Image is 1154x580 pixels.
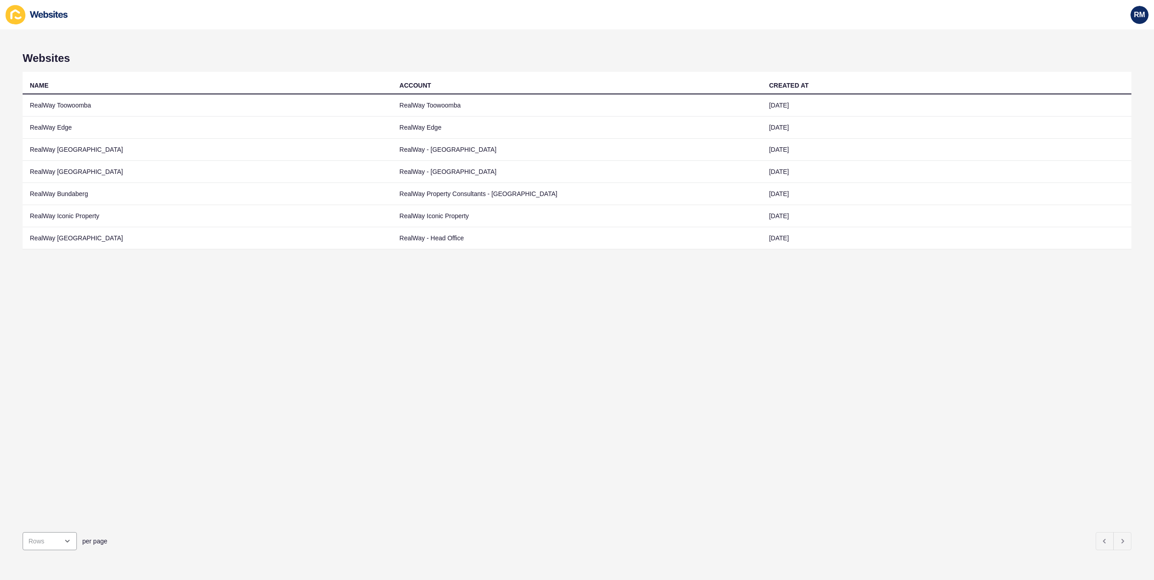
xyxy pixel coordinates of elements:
[392,161,761,183] td: RealWay - [GEOGRAPHIC_DATA]
[30,81,48,90] div: NAME
[23,161,392,183] td: RealWay [GEOGRAPHIC_DATA]
[769,81,809,90] div: CREATED AT
[762,94,1131,117] td: [DATE]
[82,537,107,546] span: per page
[392,205,761,227] td: RealWay Iconic Property
[23,532,77,550] div: open menu
[392,139,761,161] td: RealWay - [GEOGRAPHIC_DATA]
[762,117,1131,139] td: [DATE]
[23,94,392,117] td: RealWay Toowoomba
[1134,10,1145,19] span: RM
[392,183,761,205] td: RealWay Property Consultants - [GEOGRAPHIC_DATA]
[23,227,392,249] td: RealWay [GEOGRAPHIC_DATA]
[762,139,1131,161] td: [DATE]
[392,117,761,139] td: RealWay Edge
[23,117,392,139] td: RealWay Edge
[23,52,1131,65] h1: Websites
[23,183,392,205] td: RealWay Bundaberg
[23,139,392,161] td: RealWay [GEOGRAPHIC_DATA]
[392,227,761,249] td: RealWay - Head Office
[392,94,761,117] td: RealWay Toowoomba
[762,205,1131,227] td: [DATE]
[23,205,392,227] td: RealWay Iconic Property
[399,81,431,90] div: ACCOUNT
[762,227,1131,249] td: [DATE]
[762,183,1131,205] td: [DATE]
[762,161,1131,183] td: [DATE]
